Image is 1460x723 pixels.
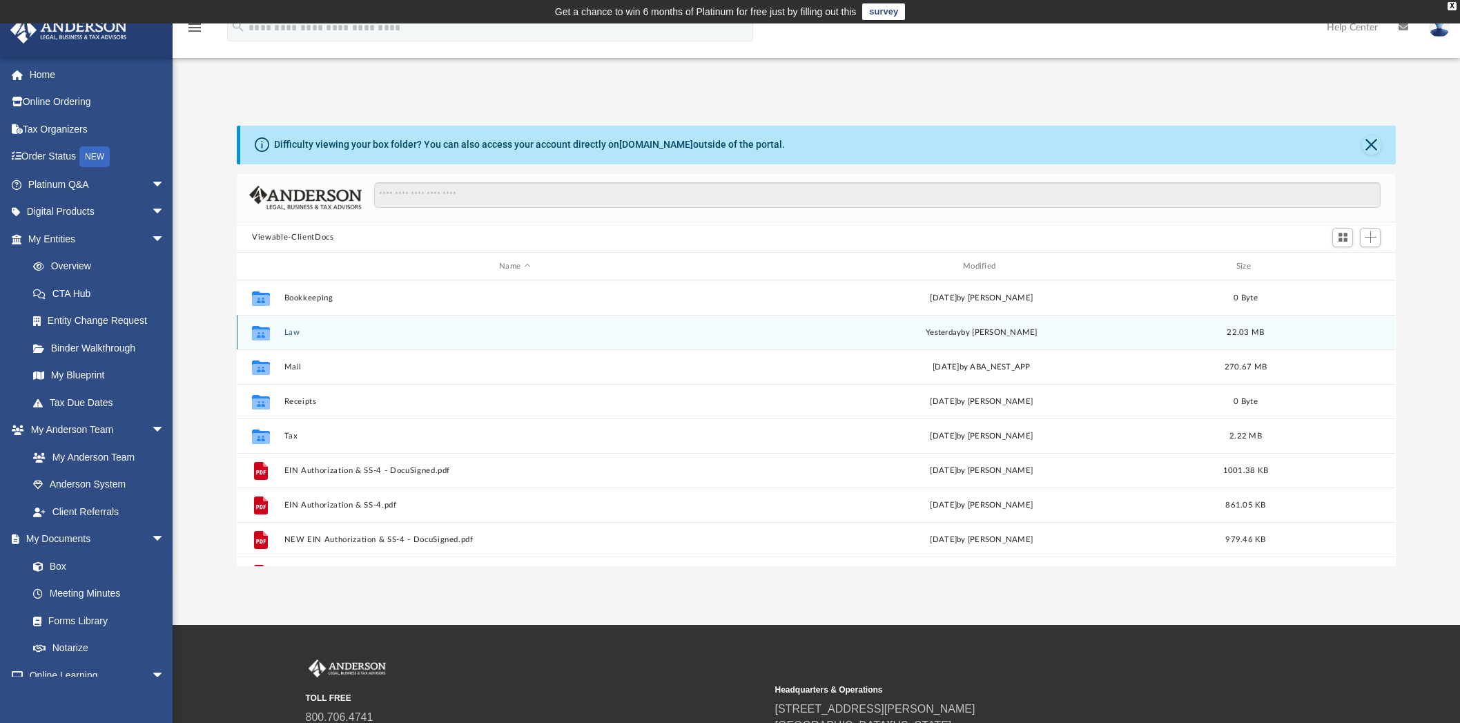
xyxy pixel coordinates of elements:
span: arrow_drop_down [151,225,179,253]
div: by [PERSON_NAME] [751,327,1212,339]
img: User Pic [1429,17,1450,37]
span: 270.67 MB [1225,363,1267,371]
div: Get a chance to win 6 months of Platinum for free just by filling out this [555,3,857,20]
a: survey [862,3,905,20]
a: menu [186,26,203,36]
span: 22.03 MB [1227,329,1265,336]
span: yesterday [926,329,961,336]
button: EIN Authorization & SS-4 - DocuSigned.pdf [284,466,746,475]
i: search [231,19,246,34]
a: My Entitiesarrow_drop_down [10,225,186,253]
span: arrow_drop_down [151,662,179,690]
div: Modified [751,260,1212,273]
button: Law [284,328,746,337]
button: Receipts [284,397,746,406]
a: My Documentsarrow_drop_down [10,526,179,553]
a: Order StatusNEW [10,143,186,171]
span: 861.05 KB [1226,501,1266,509]
a: Overview [19,253,186,280]
span: arrow_drop_down [151,526,179,554]
div: [DATE] by [PERSON_NAME] [751,430,1212,443]
div: Difficulty viewing your box folder? You can also access your account directly on outside of the p... [274,137,785,152]
button: Mail [284,363,746,372]
a: Anderson System [19,471,179,499]
a: Tax Organizers [10,115,186,143]
button: Tax [284,432,746,441]
span: arrow_drop_down [151,198,179,226]
img: Anderson Advisors Platinum Portal [6,17,131,44]
div: NEW [79,146,110,167]
div: [DATE] by [PERSON_NAME] [751,396,1212,408]
div: [DATE] by [PERSON_NAME] [751,292,1212,305]
i: menu [186,19,203,36]
button: Close [1362,135,1381,155]
button: Viewable-ClientDocs [252,231,333,244]
a: CTA Hub [19,280,186,307]
a: Meeting Minutes [19,580,179,608]
a: Box [19,552,172,580]
div: close [1448,2,1457,10]
small: TOLL FREE [306,692,766,704]
a: Home [10,61,186,88]
a: Entity Change Request [19,307,186,335]
a: Binder Walkthrough [19,334,186,362]
input: Search files and folders [374,182,1381,209]
div: id [243,260,278,273]
div: Name [284,260,745,273]
a: Client Referrals [19,498,179,526]
a: Tax Due Dates [19,389,186,416]
span: arrow_drop_down [151,416,179,445]
a: 800.706.4741 [306,711,373,723]
a: Digital Productsarrow_drop_down [10,198,186,226]
div: [DATE] by ABA_NEST_APP [751,361,1212,374]
div: [DATE] by [PERSON_NAME] [751,534,1212,546]
div: id [1280,260,1376,273]
a: Forms Library [19,607,172,635]
button: Switch to Grid View [1332,228,1353,247]
div: [DATE] by [PERSON_NAME] [751,499,1212,512]
a: Online Ordering [10,88,186,116]
a: Notarize [19,635,179,662]
a: [DOMAIN_NAME] [619,139,693,150]
img: Anderson Advisors Platinum Portal [306,659,389,677]
a: My Anderson Team [19,443,172,471]
span: 0 Byte [1234,294,1258,302]
div: [DATE] by [PERSON_NAME] [751,465,1212,477]
button: Bookkeeping [284,293,746,302]
a: My Anderson Teamarrow_drop_down [10,416,179,444]
span: 0 Byte [1234,398,1258,405]
a: Online Learningarrow_drop_down [10,662,179,689]
span: arrow_drop_down [151,171,179,199]
a: [STREET_ADDRESS][PERSON_NAME] [775,703,975,715]
small: Headquarters & Operations [775,684,1235,696]
span: 1001.38 KB [1223,467,1269,474]
button: EIN Authorization & SS-4.pdf [284,501,746,510]
span: 2.22 MB [1229,432,1262,440]
a: My Blueprint [19,362,179,389]
div: grid [237,280,1395,566]
span: 979.46 KB [1226,536,1266,543]
button: Add [1360,228,1381,247]
button: NEW EIN Authorization & SS-4 - DocuSigned.pdf [284,535,746,544]
div: Size [1218,260,1274,273]
a: Platinum Q&Aarrow_drop_down [10,171,186,198]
